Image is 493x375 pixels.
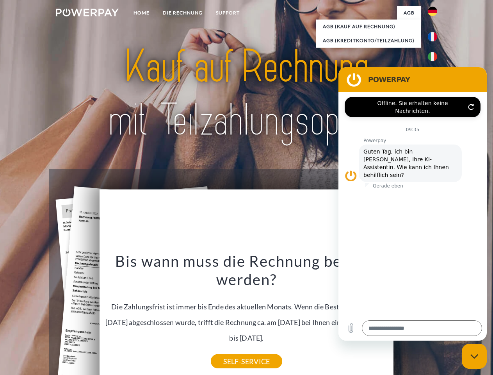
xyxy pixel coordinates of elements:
div: Die Zahlungsfrist ist immer bis Ende des aktuellen Monats. Wenn die Bestellung z.B. am [DATE] abg... [104,252,389,361]
img: de [428,7,437,16]
h3: Bis wann muss die Rechnung bezahlt werden? [104,252,389,289]
iframe: Messaging-Fenster [338,67,487,341]
img: it [428,52,437,61]
a: AGB (Kreditkonto/Teilzahlung) [316,34,421,48]
a: DIE RECHNUNG [156,6,209,20]
img: logo-powerpay-white.svg [56,9,119,16]
a: SELF-SERVICE [211,354,282,368]
iframe: Schaltfläche zum Öffnen des Messaging-Fensters; Konversation läuft [462,344,487,369]
a: Home [127,6,156,20]
img: title-powerpay_de.svg [75,37,418,150]
a: SUPPORT [209,6,246,20]
a: AGB (Kauf auf Rechnung) [316,20,421,34]
img: fr [428,32,437,41]
a: agb [397,6,421,20]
